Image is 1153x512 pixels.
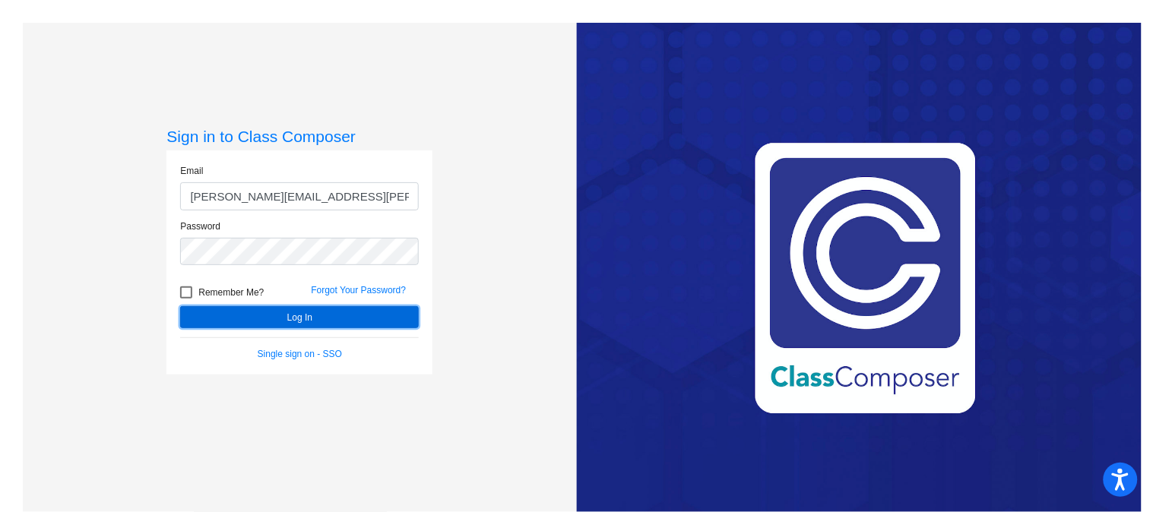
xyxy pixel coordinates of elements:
label: Password [180,220,220,233]
button: Log In [180,306,419,328]
a: Forgot Your Password? [311,285,406,296]
a: Single sign on - SSO [258,349,342,359]
span: Remember Me? [198,283,264,302]
h3: Sign in to Class Composer [166,127,432,146]
label: Email [180,164,203,178]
